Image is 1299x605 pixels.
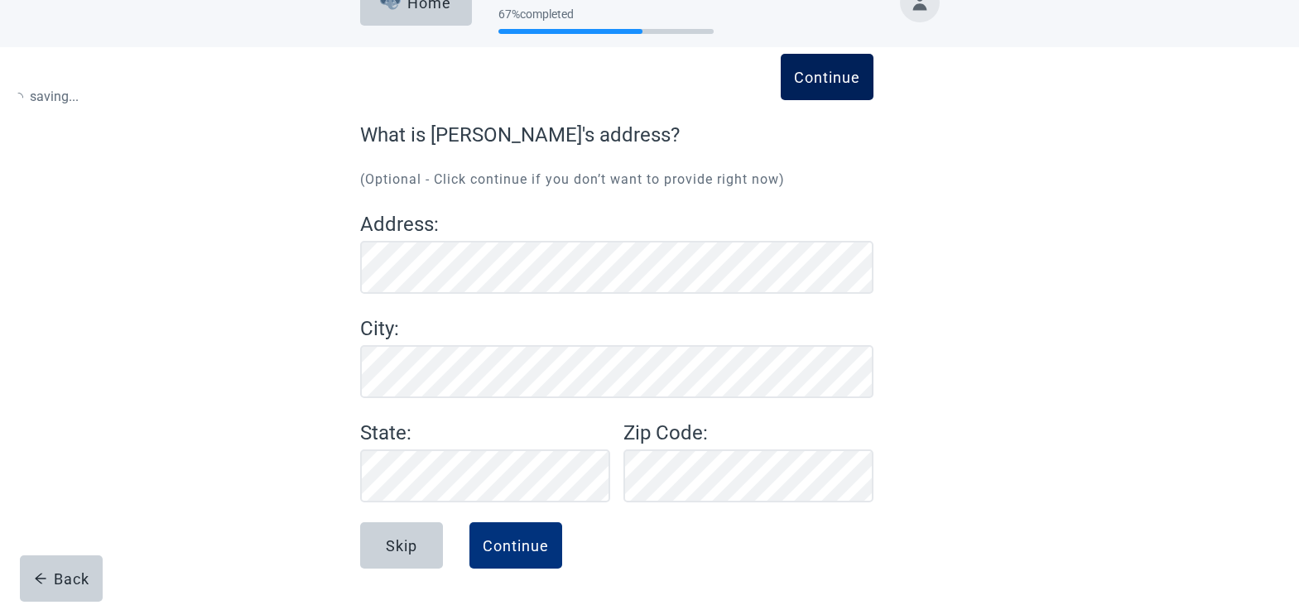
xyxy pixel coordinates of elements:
[781,54,873,100] button: Continue
[360,120,873,150] label: What is [PERSON_NAME]'s address?
[13,93,23,103] span: loading
[13,86,79,107] p: saving ...
[794,69,860,85] div: Continue
[360,418,610,448] label: State :
[360,522,443,569] button: Skip
[360,170,873,190] p: (Optional - Click continue if you don’t want to provide right now)
[360,314,873,343] label: City :
[623,418,873,448] label: Zip Code :
[469,522,562,569] button: Continue
[34,570,89,587] div: Back
[483,537,549,554] div: Continue
[386,537,417,554] div: Skip
[34,572,47,585] span: arrow-left
[498,1,714,41] div: Progress section
[20,555,103,602] button: arrow-leftBack
[360,209,873,239] label: Address :
[498,7,714,21] div: 67 % completed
